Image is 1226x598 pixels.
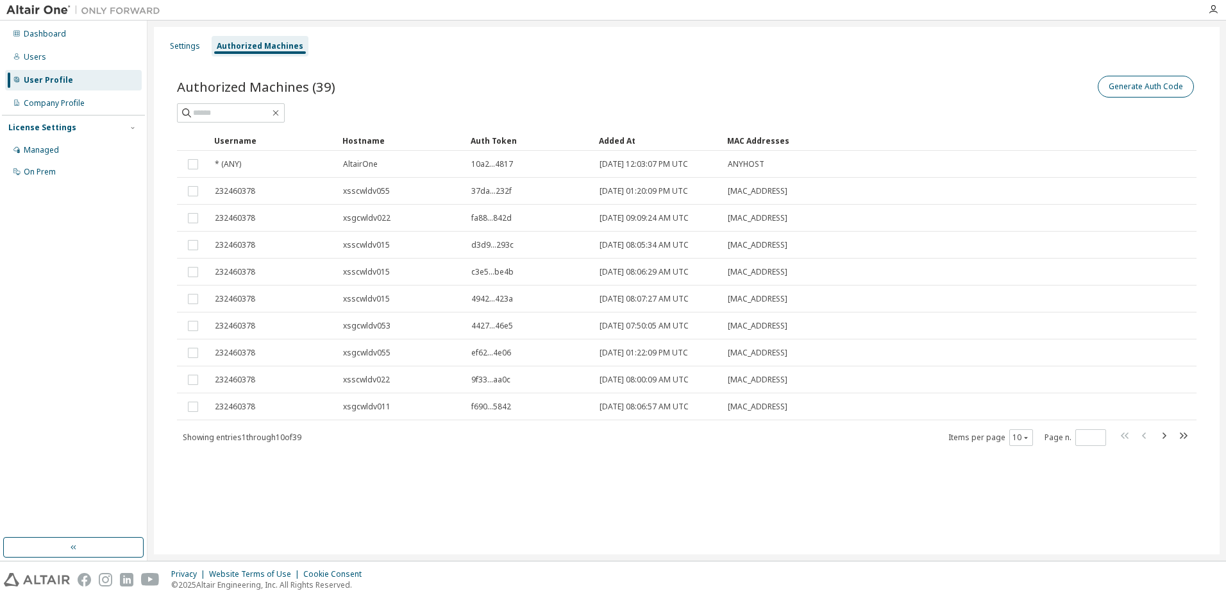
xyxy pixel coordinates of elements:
[120,573,133,586] img: linkedin.svg
[343,240,390,250] span: xsscwldv015
[728,402,787,412] span: [MAC_ADDRESS]
[24,29,66,39] div: Dashboard
[600,267,689,277] span: [DATE] 08:06:29 AM UTC
[215,186,255,196] span: 232460378
[215,375,255,385] span: 232460378
[471,159,513,169] span: 10a2...4817
[471,321,513,331] span: 4427...46e5
[215,267,255,277] span: 232460378
[78,573,91,586] img: facebook.svg
[343,321,390,331] span: xsgcwldv053
[171,569,209,579] div: Privacy
[343,402,390,412] span: xsgcwldv011
[471,186,512,196] span: 37da...232f
[728,213,787,223] span: [MAC_ADDRESS]
[170,41,200,51] div: Settings
[343,267,390,277] span: xsscwldv015
[4,573,70,586] img: altair_logo.svg
[471,402,511,412] span: f690...5842
[471,375,510,385] span: 9f33...aa0c
[6,4,167,17] img: Altair One
[600,375,689,385] span: [DATE] 08:00:09 AM UTC
[24,145,59,155] div: Managed
[343,294,390,304] span: xsscwldv015
[728,267,787,277] span: [MAC_ADDRESS]
[471,130,589,151] div: Auth Token
[600,186,688,196] span: [DATE] 01:20:09 PM UTC
[171,579,369,590] p: © 2025 Altair Engineering, Inc. All Rights Reserved.
[1045,429,1106,446] span: Page n.
[209,569,303,579] div: Website Terms of Use
[217,41,303,51] div: Authorized Machines
[728,240,787,250] span: [MAC_ADDRESS]
[599,130,717,151] div: Added At
[728,294,787,304] span: [MAC_ADDRESS]
[600,321,689,331] span: [DATE] 07:50:05 AM UTC
[343,375,390,385] span: xsscwldv022
[471,267,514,277] span: c3e5...be4b
[600,402,689,412] span: [DATE] 08:06:57 AM UTC
[728,348,787,358] span: [MAC_ADDRESS]
[215,240,255,250] span: 232460378
[471,213,512,223] span: fa88...842d
[471,348,511,358] span: ef62...4e06
[177,78,335,96] span: Authorized Machines (39)
[600,240,689,250] span: [DATE] 08:05:34 AM UTC
[1012,432,1030,443] button: 10
[215,213,255,223] span: 232460378
[24,167,56,177] div: On Prem
[600,294,689,304] span: [DATE] 08:07:27 AM UTC
[728,159,764,169] span: ANYHOST
[600,348,688,358] span: [DATE] 01:22:09 PM UTC
[600,159,688,169] span: [DATE] 12:03:07 PM UTC
[24,52,46,62] div: Users
[215,402,255,412] span: 232460378
[471,294,513,304] span: 4942...423a
[215,321,255,331] span: 232460378
[215,294,255,304] span: 232460378
[343,348,390,358] span: xsgcwldv055
[141,573,160,586] img: youtube.svg
[728,321,787,331] span: [MAC_ADDRESS]
[471,240,514,250] span: d3d9...293c
[342,130,460,151] div: Hostname
[24,98,85,108] div: Company Profile
[343,213,390,223] span: xsgcwldv022
[728,375,787,385] span: [MAC_ADDRESS]
[1098,76,1194,98] button: Generate Auth Code
[303,569,369,579] div: Cookie Consent
[99,573,112,586] img: instagram.svg
[215,348,255,358] span: 232460378
[8,123,76,133] div: License Settings
[728,186,787,196] span: [MAC_ADDRESS]
[343,186,390,196] span: xsscwldv055
[183,432,301,443] span: Showing entries 1 through 10 of 39
[214,130,332,151] div: Username
[600,213,689,223] span: [DATE] 09:09:24 AM UTC
[343,159,378,169] span: AltairOne
[948,429,1033,446] span: Items per page
[215,159,241,169] span: * (ANY)
[24,75,73,85] div: User Profile
[727,130,1066,151] div: MAC Addresses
